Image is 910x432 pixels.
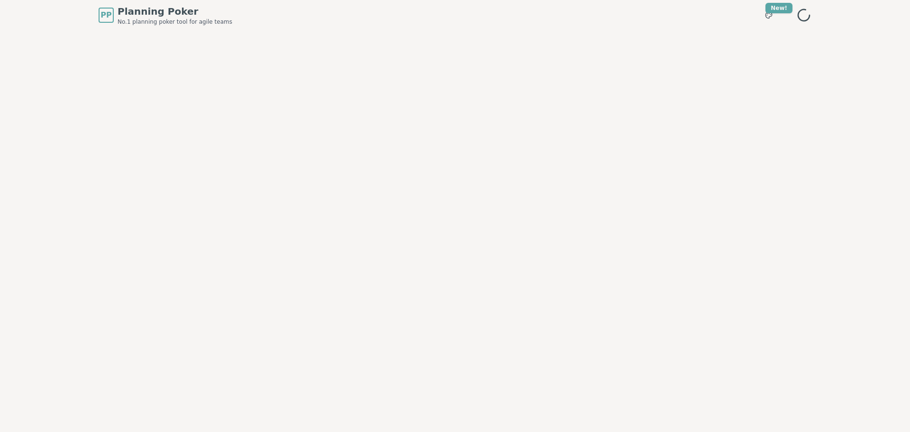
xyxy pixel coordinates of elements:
span: PP [100,9,111,21]
button: New! [760,7,777,24]
a: PPPlanning PokerNo.1 planning poker tool for agile teams [99,5,232,26]
div: New! [765,3,792,13]
span: No.1 planning poker tool for agile teams [118,18,232,26]
span: Planning Poker [118,5,232,18]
